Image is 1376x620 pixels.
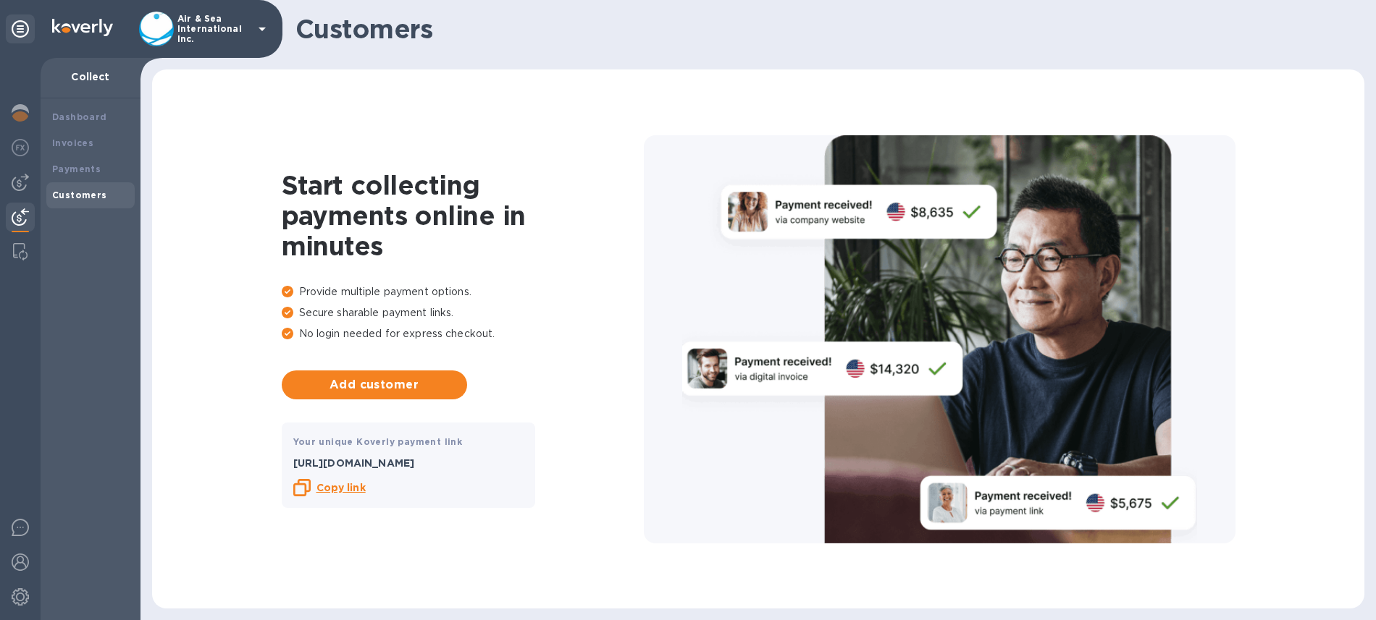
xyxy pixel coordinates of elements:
p: Air & Sea International Inc. [177,14,250,44]
b: Your unique Koverly payment link [293,436,463,447]
div: Unpin categories [6,14,35,43]
b: Copy link [316,482,366,493]
h1: Customers [295,14,1353,44]
p: Collect [52,69,129,84]
p: Secure sharable payment links. [282,305,644,320]
b: Invoices [52,137,93,148]
b: Payments [52,164,101,174]
p: No login needed for express checkout. [282,326,644,341]
button: Add customer [282,370,467,399]
img: Logo [52,19,113,36]
b: Customers [52,190,107,200]
span: Add customer [293,376,456,394]
p: [URL][DOMAIN_NAME] [293,456,524,470]
p: Provide multiple payment options. [282,284,644,300]
h1: Start collecting payments online in minutes [282,170,644,261]
b: Dashboard [52,111,107,122]
img: Foreign exchange [12,139,29,156]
